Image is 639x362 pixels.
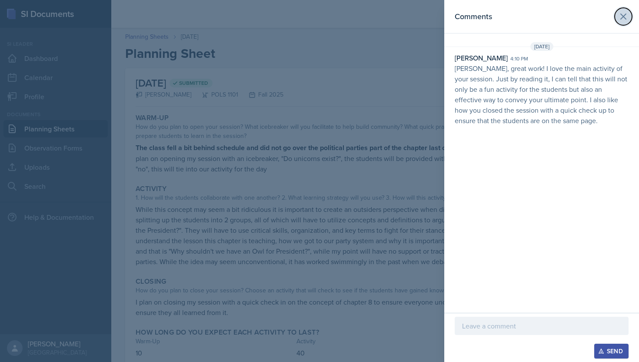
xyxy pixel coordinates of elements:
[455,63,629,126] p: [PERSON_NAME], great work! I love the main activity of your session. Just by reading it, I can te...
[530,42,553,51] span: [DATE]
[600,348,623,355] div: Send
[510,55,528,63] div: 4:10 pm
[455,53,508,63] div: [PERSON_NAME]
[455,10,492,23] h2: Comments
[594,344,629,359] button: Send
